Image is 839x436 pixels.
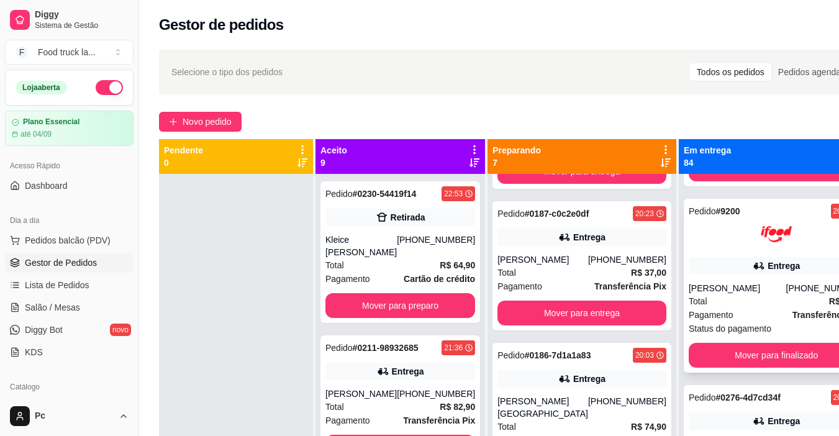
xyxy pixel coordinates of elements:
div: Todos os pedidos [690,63,771,81]
a: Diggy Botnovo [5,320,134,340]
div: 20:03 [635,350,654,360]
div: Food truck la ... [38,46,96,58]
p: 7 [492,157,541,169]
span: Gestor de Pedidos [25,257,97,269]
span: Pagamento [497,279,542,293]
span: Total [325,258,344,272]
span: Pedido [325,189,353,199]
div: [PHONE_NUMBER] [397,388,475,400]
div: Entrega [573,231,605,243]
span: Diggy [35,9,129,20]
div: [PHONE_NUMBER] [397,234,475,258]
span: Pedido [497,209,525,219]
p: Pendente [164,144,203,157]
div: Retirada [391,211,425,224]
a: Gestor de Pedidos [5,253,134,273]
div: Entrega [392,365,424,378]
div: [PERSON_NAME] [497,253,588,266]
div: 20:23 [635,209,654,219]
strong: R$ 64,90 [440,260,475,270]
div: Entrega [573,373,605,385]
strong: R$ 37,00 [631,268,666,278]
a: Dashboard [5,176,134,196]
span: Dashboard [25,179,68,192]
span: plus [169,117,178,126]
div: Entrega [768,260,800,272]
button: Novo pedido [159,112,242,132]
h2: Gestor de pedidos [159,15,284,35]
span: Pagamento [689,308,733,322]
strong: # 0211-98932685 [353,343,419,353]
strong: # 0276-4d7cd34f [716,393,781,402]
span: KDS [25,346,43,358]
a: Lista de Pedidos [5,275,134,295]
div: Dia a dia [5,211,134,230]
span: Pedido [689,393,716,402]
p: Preparando [492,144,541,157]
p: Em entrega [684,144,731,157]
span: Sistema de Gestão [35,20,129,30]
div: [PERSON_NAME] [689,282,786,294]
strong: Transferência Pix [594,281,666,291]
article: Plano Essencial [23,117,79,127]
strong: # 0186-7d1a1a83 [525,350,591,360]
span: Pedido [689,206,716,216]
div: [PHONE_NUMBER] [588,395,666,420]
p: 9 [320,157,347,169]
strong: Cartão de crédito [404,274,475,284]
button: Alterar Status [96,80,123,95]
span: Total [689,294,707,308]
span: Pagamento [325,414,370,427]
div: [PERSON_NAME] [325,388,397,400]
div: 21:36 [444,343,463,353]
button: Mover para preparo [325,293,475,318]
span: Pagamento [325,272,370,286]
strong: # 9200 [716,206,740,216]
div: Catálogo [5,377,134,397]
p: 84 [684,157,731,169]
strong: R$ 74,90 [631,422,666,432]
span: Total [497,420,516,434]
button: Pedidos balcão (PDV) [5,230,134,250]
strong: Transferência Pix [403,416,475,425]
img: ifood [761,219,792,250]
div: 22:53 [444,189,463,199]
div: Loja aberta [16,81,67,94]
a: DiggySistema de Gestão [5,5,134,35]
span: Diggy Bot [25,324,63,336]
div: Acesso Rápido [5,156,134,176]
article: até 04/09 [20,129,52,139]
span: Lista de Pedidos [25,279,89,291]
a: KDS [5,342,134,362]
span: Status do pagamento [689,322,771,335]
strong: # 0187-c0c2e0df [525,209,589,219]
div: Kleice [PERSON_NAME] [325,234,397,258]
span: Total [497,266,516,279]
strong: R$ 82,90 [440,402,475,412]
span: Novo pedido [183,115,232,129]
button: Select a team [5,40,134,65]
a: Salão / Mesas [5,297,134,317]
span: Pedido [325,343,353,353]
span: Pc [35,411,114,422]
button: Mover para entrega [497,301,666,325]
p: 0 [164,157,203,169]
span: Pedidos balcão (PDV) [25,234,111,247]
button: Pc [5,401,134,431]
a: Plano Essencialaté 04/09 [5,111,134,146]
p: Aceito [320,144,347,157]
strong: # 0230-54419f14 [353,189,417,199]
span: Pedido [497,350,525,360]
div: [PHONE_NUMBER] [588,253,666,266]
span: Selecione o tipo dos pedidos [171,65,283,79]
div: [PERSON_NAME][GEOGRAPHIC_DATA] [497,395,588,420]
span: Salão / Mesas [25,301,80,314]
div: Entrega [768,415,800,427]
span: F [16,46,28,58]
span: Total [325,400,344,414]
